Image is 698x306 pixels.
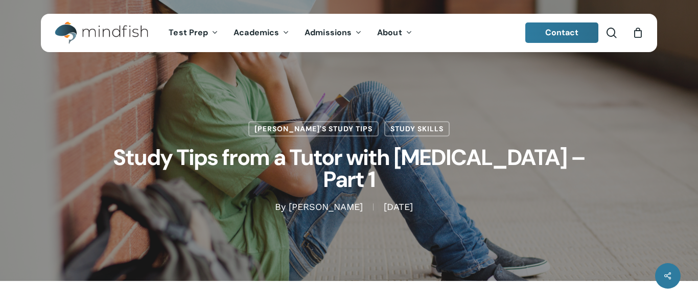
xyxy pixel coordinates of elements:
[369,29,420,37] a: About
[275,204,286,211] span: By
[384,121,450,136] a: Study Skills
[94,136,604,201] h1: Study Tips from a Tutor with [MEDICAL_DATA] – Part 1
[525,22,599,43] a: Contact
[248,121,379,136] a: [PERSON_NAME]'s Study Tips
[161,14,420,52] nav: Main Menu
[373,204,423,211] span: [DATE]
[234,27,279,38] span: Academics
[41,14,657,52] header: Main Menu
[377,27,402,38] span: About
[289,202,363,213] a: [PERSON_NAME]
[161,29,226,37] a: Test Prep
[226,29,297,37] a: Academics
[297,29,369,37] a: Admissions
[305,27,352,38] span: Admissions
[545,27,579,38] span: Contact
[169,27,208,38] span: Test Prep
